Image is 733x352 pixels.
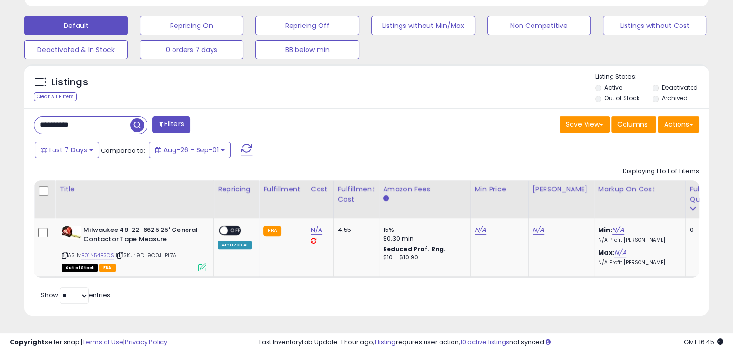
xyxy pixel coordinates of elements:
span: Columns [617,120,648,129]
a: N/A [612,225,624,235]
button: Last 7 Days [35,142,99,158]
div: 0 [690,226,720,234]
b: Reduced Prof. Rng. [383,245,446,253]
button: BB below min [255,40,359,59]
div: Fulfillable Quantity [690,184,723,204]
p: N/A Profit [PERSON_NAME] [598,259,678,266]
p: N/A Profit [PERSON_NAME] [598,237,678,244]
div: Last InventoryLab Update: 1 hour ago, requires user action, not synced. [259,338,723,347]
a: N/A [614,248,626,257]
label: Deactivated [661,83,697,92]
div: Min Price [475,184,524,194]
div: $10 - $10.90 [383,254,463,262]
div: Fulfillment [263,184,302,194]
img: 4158YXnhzaL._SL40_.jpg [62,226,81,239]
div: Displaying 1 to 1 of 1 items [623,167,699,176]
button: Filters [152,116,190,133]
a: Privacy Policy [125,338,167,347]
button: Non Competitive [487,16,591,35]
button: Aug-26 - Sep-01 [149,142,231,158]
a: N/A [311,225,322,235]
h5: Listings [51,76,88,89]
label: Archived [661,94,687,102]
button: Listings without Cost [603,16,706,35]
button: Repricing On [140,16,243,35]
span: Aug-26 - Sep-01 [163,145,219,155]
div: Amazon AI [218,241,252,249]
button: Listings without Min/Max [371,16,475,35]
b: Max: [598,248,615,257]
a: 10 active listings [460,338,509,347]
label: Out of Stock [604,94,640,102]
button: 0 orders 7 days [140,40,243,59]
div: $0.30 min [383,234,463,243]
p: Listing States: [595,72,709,81]
button: Deactivated & In Stock [24,40,128,59]
small: Amazon Fees. [383,194,389,203]
button: Repricing Off [255,16,359,35]
b: Milwaukee 48-22-6625 25' General Contactor Tape Measure [83,226,200,246]
button: Default [24,16,128,35]
span: All listings that are currently out of stock and unavailable for purchase on Amazon [62,264,98,272]
a: Terms of Use [82,338,123,347]
small: FBA [263,226,281,236]
div: Repricing [218,184,255,194]
button: Actions [658,116,699,133]
a: N/A [533,225,544,235]
span: Compared to: [101,146,145,155]
a: 1 listing [374,338,396,347]
div: seller snap | | [10,338,167,347]
strong: Copyright [10,338,45,347]
div: 15% [383,226,463,234]
label: Active [604,83,622,92]
div: Clear All Filters [34,92,77,101]
div: Amazon Fees [383,184,466,194]
div: Title [59,184,210,194]
div: [PERSON_NAME] [533,184,590,194]
span: | SKU: 9D-9C0J-PL7A [116,251,176,259]
span: Show: entries [41,290,110,299]
span: FBA [99,264,116,272]
div: Fulfillment Cost [338,184,375,204]
div: 4.55 [338,226,372,234]
th: The percentage added to the cost of goods (COGS) that forms the calculator for Min & Max prices. [594,180,685,218]
span: Last 7 Days [49,145,87,155]
a: N/A [475,225,486,235]
div: ASIN: [62,226,206,271]
button: Save View [560,116,610,133]
b: Min: [598,225,613,234]
button: Columns [611,116,656,133]
span: OFF [228,227,243,235]
div: Markup on Cost [598,184,681,194]
div: Cost [311,184,330,194]
span: 2025-09-9 16:45 GMT [684,338,723,347]
a: B01N54BSOS [81,251,114,259]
